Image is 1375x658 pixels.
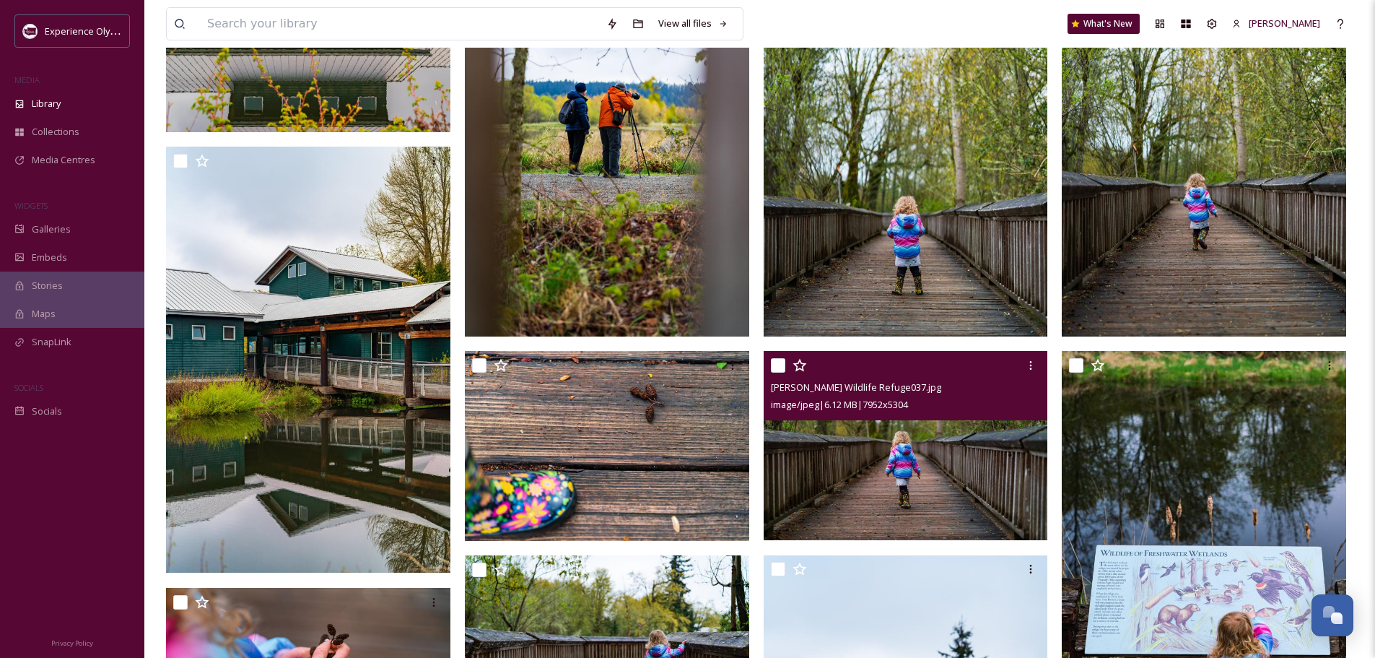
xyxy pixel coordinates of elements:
img: download.jpeg [23,24,38,38]
span: Privacy Policy [51,638,93,648]
span: MEDIA [14,74,40,85]
img: Billy Frank Jr Wildlife Refuge043.jpg [166,147,450,573]
span: Maps [32,307,56,321]
img: Billy Frank Jr Wildlife Refuge038.jpg [465,351,749,541]
span: SOCIALS [14,382,43,393]
span: Library [32,97,61,111]
span: [PERSON_NAME] [1249,17,1320,30]
span: SnapLink [32,335,71,349]
button: Open Chat [1311,594,1353,636]
span: Collections [32,125,79,139]
a: Privacy Policy [51,633,93,651]
a: View all files [651,9,735,38]
span: Embeds [32,251,67,264]
span: Galleries [32,222,71,236]
img: Billy Frank Jr Wildlife Refuge037.jpg [764,351,1048,541]
span: Socials [32,404,62,418]
a: [PERSON_NAME] [1225,9,1327,38]
a: What's New [1068,14,1140,34]
span: WIDGETS [14,200,48,211]
span: Stories [32,279,63,293]
span: [PERSON_NAME] Wildlife Refuge037.jpg [771,381,941,394]
span: Experience Olympia [45,24,131,38]
span: Media Centres [32,153,95,167]
input: Search your library [200,8,599,40]
span: image/jpeg | 6.12 MB | 7952 x 5304 [771,398,908,411]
